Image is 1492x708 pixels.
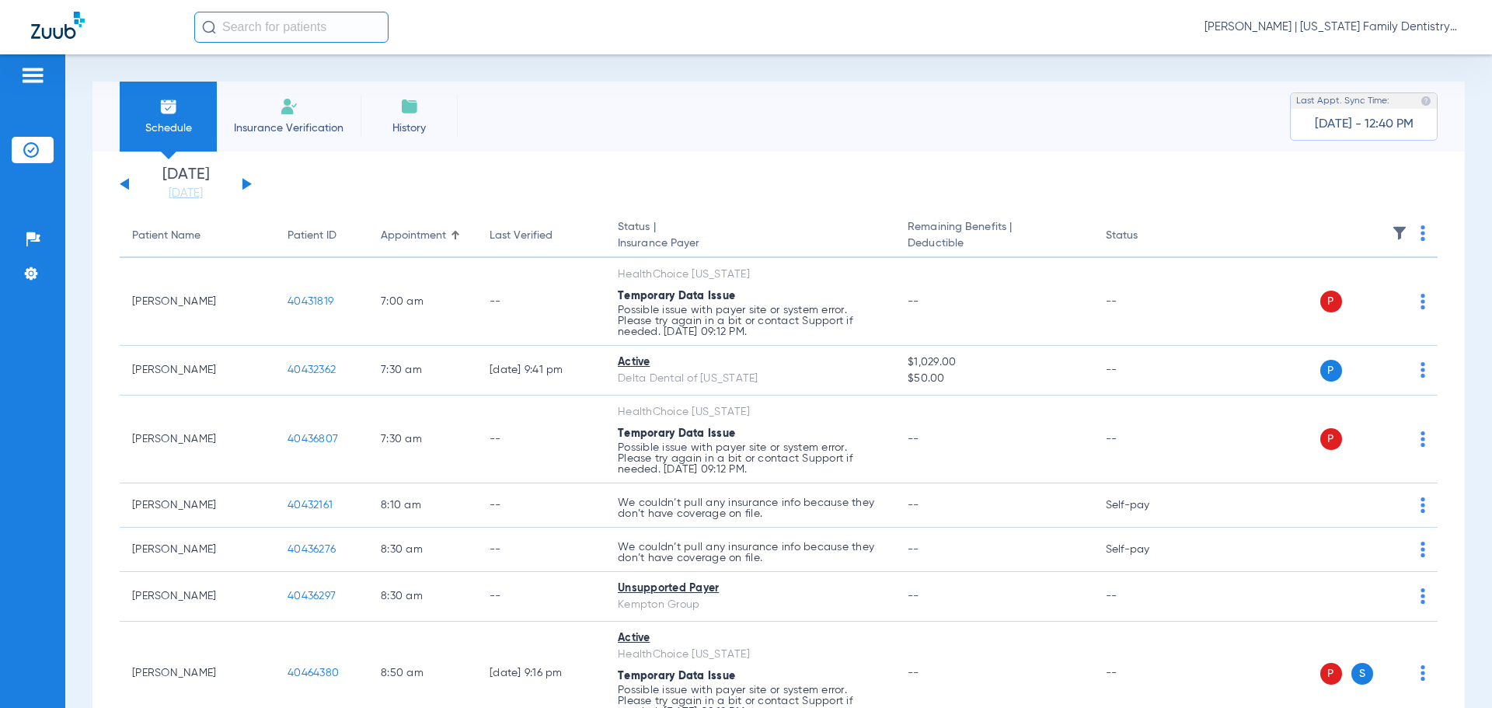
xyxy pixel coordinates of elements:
[490,228,593,244] div: Last Verified
[908,235,1080,252] span: Deductible
[618,305,883,337] p: Possible issue with payer site or system error. Please try again in a bit or contact Support if n...
[618,542,883,563] p: We couldn’t pull any insurance info because they don’t have coverage on file.
[120,346,275,396] td: [PERSON_NAME]
[477,396,605,483] td: --
[288,228,336,244] div: Patient ID
[381,228,465,244] div: Appointment
[1093,214,1198,258] th: Status
[618,428,735,439] span: Temporary Data Issue
[618,647,883,663] div: HealthChoice [US_STATE]
[1320,428,1342,450] span: P
[280,97,298,116] img: Manual Insurance Verification
[1414,633,1492,708] iframe: Chat Widget
[400,97,419,116] img: History
[288,544,336,555] span: 40436276
[618,497,883,519] p: We couldn’t pull any insurance info because they don’t have coverage on file.
[288,296,333,307] span: 40431819
[194,12,389,43] input: Search for patients
[139,186,232,201] a: [DATE]
[1204,19,1461,35] span: [PERSON_NAME] | [US_STATE] Family Dentistry
[477,528,605,572] td: --
[1093,483,1198,528] td: Self-pay
[477,483,605,528] td: --
[120,258,275,346] td: [PERSON_NAME]
[120,396,275,483] td: [PERSON_NAME]
[618,597,883,613] div: Kempton Group
[908,500,919,511] span: --
[490,228,553,244] div: Last Verified
[908,544,919,555] span: --
[228,120,349,136] span: Insurance Verification
[618,235,883,252] span: Insurance Payer
[1093,396,1198,483] td: --
[1320,360,1342,382] span: P
[618,354,883,371] div: Active
[368,346,477,396] td: 7:30 AM
[120,572,275,622] td: [PERSON_NAME]
[288,591,336,602] span: 40436297
[288,228,356,244] div: Patient ID
[1315,117,1414,132] span: [DATE] - 12:40 PM
[368,483,477,528] td: 8:10 AM
[381,228,446,244] div: Appointment
[1421,497,1425,513] img: group-dot-blue.svg
[120,528,275,572] td: [PERSON_NAME]
[288,364,336,375] span: 40432362
[1320,663,1342,685] span: P
[368,528,477,572] td: 8:30 AM
[20,66,45,85] img: hamburger-icon
[202,20,216,34] img: Search Icon
[618,442,883,475] p: Possible issue with payer site or system error. Please try again in a bit or contact Support if n...
[132,228,263,244] div: Patient Name
[1296,93,1389,109] span: Last Appt. Sync Time:
[288,434,338,445] span: 40436807
[368,396,477,483] td: 7:30 AM
[1421,294,1425,309] img: group-dot-blue.svg
[139,167,232,201] li: [DATE]
[1093,528,1198,572] td: Self-pay
[618,267,883,283] div: HealthChoice [US_STATE]
[1093,346,1198,396] td: --
[908,371,1080,387] span: $50.00
[908,296,919,307] span: --
[908,591,919,602] span: --
[908,434,919,445] span: --
[1421,431,1425,447] img: group-dot-blue.svg
[477,258,605,346] td: --
[132,228,200,244] div: Patient Name
[477,572,605,622] td: --
[605,214,895,258] th: Status |
[1093,258,1198,346] td: --
[618,371,883,387] div: Delta Dental of [US_STATE]
[1093,572,1198,622] td: --
[120,483,275,528] td: [PERSON_NAME]
[618,581,883,597] div: Unsupported Payer
[1421,588,1425,604] img: group-dot-blue.svg
[131,120,205,136] span: Schedule
[618,404,883,420] div: HealthChoice [US_STATE]
[895,214,1093,258] th: Remaining Benefits |
[288,668,339,678] span: 40464380
[477,346,605,396] td: [DATE] 9:41 PM
[618,671,735,682] span: Temporary Data Issue
[1320,291,1342,312] span: P
[908,354,1080,371] span: $1,029.00
[368,572,477,622] td: 8:30 AM
[1421,542,1425,557] img: group-dot-blue.svg
[618,630,883,647] div: Active
[1421,96,1431,106] img: last sync help info
[1421,362,1425,378] img: group-dot-blue.svg
[908,668,919,678] span: --
[31,12,85,39] img: Zuub Logo
[1392,225,1407,241] img: filter.svg
[1351,663,1373,685] span: S
[288,500,333,511] span: 40432161
[372,120,446,136] span: History
[1421,225,1425,241] img: group-dot-blue.svg
[159,97,178,116] img: Schedule
[618,291,735,302] span: Temporary Data Issue
[368,258,477,346] td: 7:00 AM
